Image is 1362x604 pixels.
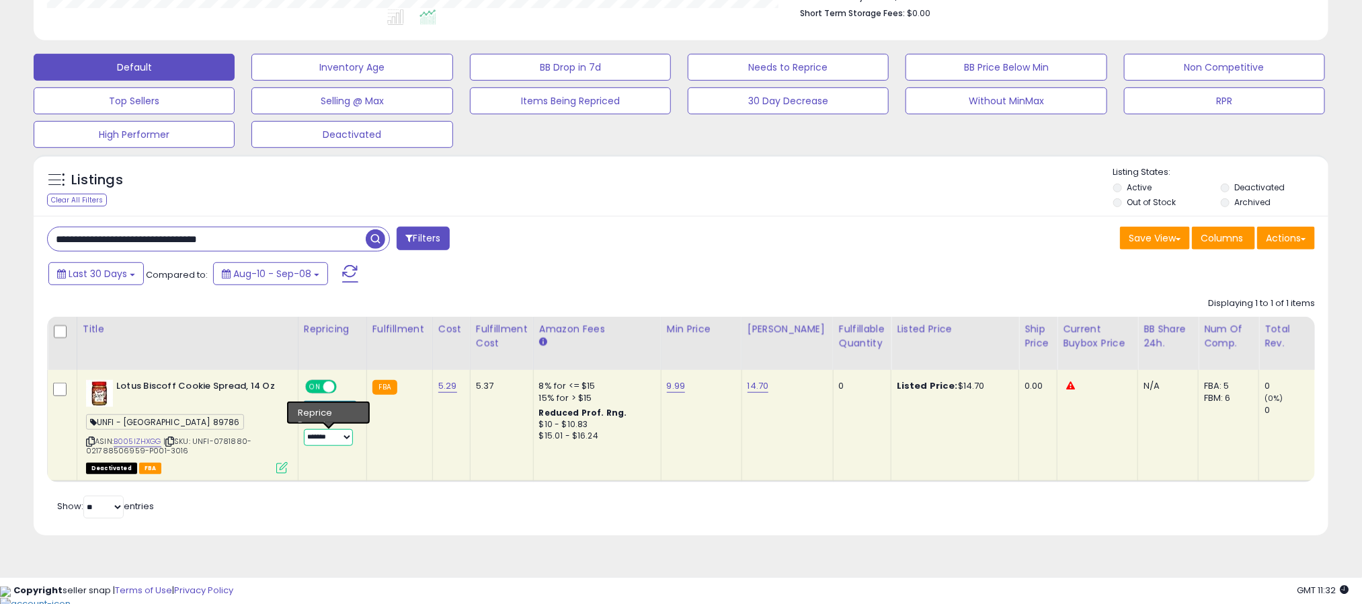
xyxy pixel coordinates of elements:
[1120,227,1190,250] button: Save View
[801,7,906,19] b: Short Term Storage Fees:
[86,380,113,407] img: 51fsMhCmLkL._SL40_.jpg
[372,322,427,336] div: Fulfillment
[438,379,457,393] a: 5.29
[748,322,828,336] div: [PERSON_NAME]
[539,336,547,348] small: Amazon Fees.
[139,463,162,474] span: FBA
[304,322,361,336] div: Repricing
[476,380,523,392] div: 5.37
[667,379,686,393] a: 9.99
[1201,231,1243,245] span: Columns
[233,267,311,280] span: Aug-10 - Sep-08
[1113,166,1328,179] p: Listing States:
[539,392,651,404] div: 15% for > $15
[86,436,251,456] span: | SKU: UNFI-0781880-021788506959-P001-3016
[539,407,627,418] b: Reduced Prof. Rng.
[34,54,235,81] button: Default
[34,121,235,148] button: High Performer
[470,54,671,81] button: BB Drop in 7d
[213,262,328,285] button: Aug-10 - Sep-08
[1204,322,1253,350] div: Num of Comp.
[116,380,280,396] b: Lotus Biscoff Cookie Spread, 14 Oz
[839,380,881,392] div: 0
[897,379,958,392] b: Listed Price:
[1025,380,1047,392] div: 0.00
[908,7,931,20] span: $0.00
[397,227,449,250] button: Filters
[1192,227,1255,250] button: Columns
[1025,322,1051,350] div: Ship Price
[251,54,452,81] button: Inventory Age
[86,414,244,430] span: UNFI - [GEOGRAPHIC_DATA] 89786
[1124,87,1325,114] button: RPR
[688,54,889,81] button: Needs to Reprice
[114,436,161,447] a: B005IZHXGG
[304,401,356,413] div: Amazon AI *
[86,380,288,472] div: ASIN:
[476,322,528,350] div: Fulfillment Cost
[897,322,1013,336] div: Listed Price
[1144,322,1193,350] div: BB Share 24h.
[688,87,889,114] button: 30 Day Decrease
[1234,182,1285,193] label: Deactivated
[438,322,465,336] div: Cost
[1257,227,1315,250] button: Actions
[1265,393,1283,404] small: (0%)
[1204,380,1248,392] div: FBA: 5
[906,54,1107,81] button: BB Price Below Min
[906,87,1107,114] button: Without MinMax
[539,419,651,430] div: $10 - $10.83
[1265,380,1319,392] div: 0
[146,268,208,281] span: Compared to:
[71,171,123,190] h5: Listings
[1265,404,1319,416] div: 0
[304,416,356,445] div: Preset:
[57,500,154,513] span: Show: entries
[335,381,356,393] span: OFF
[897,380,1008,392] div: $14.70
[307,381,323,393] span: ON
[1127,182,1152,193] label: Active
[1127,196,1176,208] label: Out of Stock
[69,267,127,280] span: Last 30 Days
[1208,297,1315,310] div: Displaying 1 to 1 of 1 items
[539,380,651,392] div: 8% for <= $15
[86,463,137,474] span: All listings that are unavailable for purchase on Amazon for any reason other than out-of-stock
[83,322,292,336] div: Title
[1144,380,1188,392] div: N/A
[748,379,769,393] a: 14.70
[251,121,452,148] button: Deactivated
[470,87,671,114] button: Items Being Repriced
[1124,54,1325,81] button: Non Competitive
[1063,322,1132,350] div: Current Buybox Price
[372,380,397,395] small: FBA
[667,322,736,336] div: Min Price
[539,430,651,442] div: $15.01 - $16.24
[539,322,655,336] div: Amazon Fees
[839,322,885,350] div: Fulfillable Quantity
[1204,392,1248,404] div: FBM: 6
[251,87,452,114] button: Selling @ Max
[1234,196,1271,208] label: Archived
[34,87,235,114] button: Top Sellers
[1265,322,1314,350] div: Total Rev.
[48,262,144,285] button: Last 30 Days
[47,194,107,206] div: Clear All Filters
